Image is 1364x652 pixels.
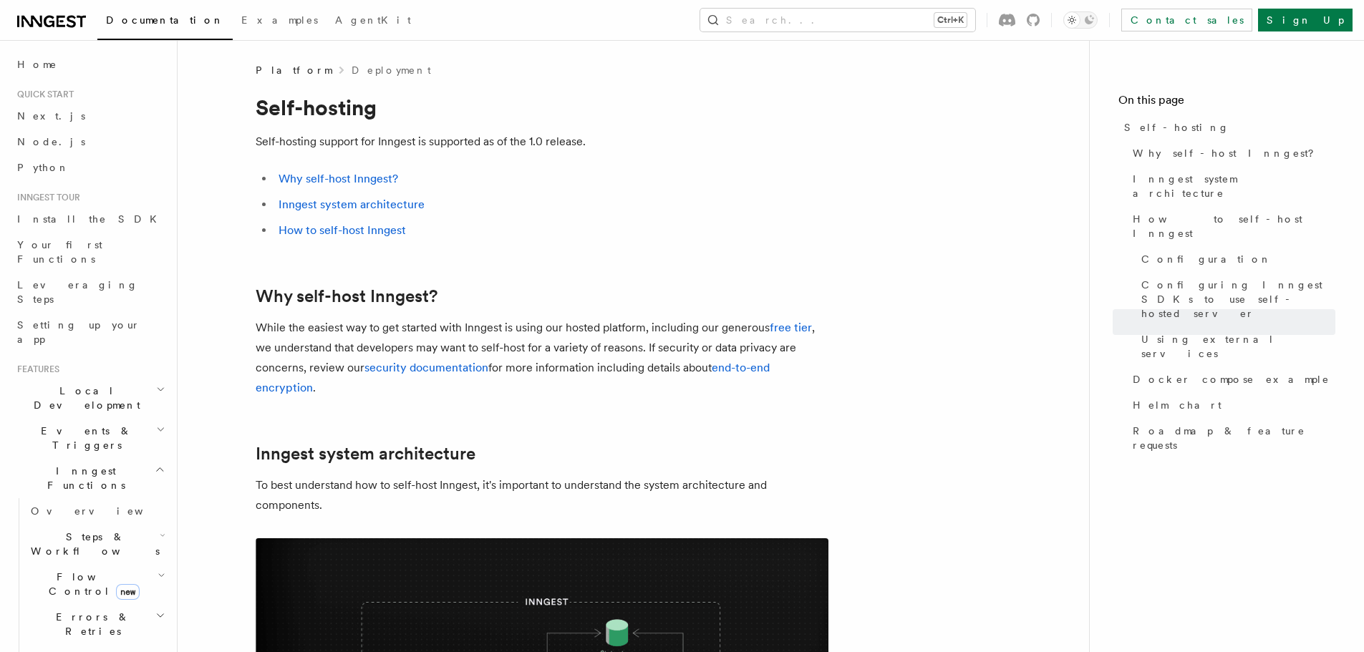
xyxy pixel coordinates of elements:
[11,312,168,352] a: Setting up your app
[1127,366,1335,392] a: Docker compose example
[1136,246,1335,272] a: Configuration
[116,584,140,600] span: new
[256,444,475,464] a: Inngest system architecture
[25,610,155,638] span: Errors & Retries
[11,89,74,100] span: Quick start
[1136,272,1335,326] a: Configuring Inngest SDKs to use self-hosted server
[11,424,156,452] span: Events & Triggers
[97,4,233,40] a: Documentation
[1133,398,1222,412] span: Helm chart
[11,464,155,492] span: Inngest Functions
[241,14,318,26] span: Examples
[1127,392,1335,418] a: Helm chart
[11,232,168,272] a: Your first Functions
[31,505,178,517] span: Overview
[11,129,168,155] a: Node.js
[256,63,332,77] span: Platform
[17,162,69,173] span: Python
[11,378,168,418] button: Local Development
[1133,372,1330,386] span: Docker compose example
[11,458,168,498] button: Inngest Functions
[11,272,168,312] a: Leveraging Steps
[233,4,327,39] a: Examples
[1118,115,1335,140] a: Self-hosting
[1141,252,1272,266] span: Configuration
[11,364,59,375] span: Features
[327,4,420,39] a: AgentKit
[17,239,102,265] span: Your first Functions
[1063,11,1098,29] button: Toggle dark mode
[364,361,488,374] a: security documentation
[335,14,411,26] span: AgentKit
[25,530,160,558] span: Steps & Workflows
[1133,146,1324,160] span: Why self-host Inngest?
[11,192,80,203] span: Inngest tour
[11,384,156,412] span: Local Development
[17,110,85,122] span: Next.js
[1136,326,1335,366] a: Using external services
[25,564,168,604] button: Flow Controlnew
[1118,92,1335,115] h4: On this page
[17,136,85,147] span: Node.js
[1127,166,1335,206] a: Inngest system architecture
[256,475,828,515] p: To best understand how to self-host Inngest, it's important to understand the system architecture...
[1127,418,1335,458] a: Roadmap & feature requests
[256,286,437,306] a: Why self-host Inngest?
[17,319,140,345] span: Setting up your app
[1127,206,1335,246] a: How to self-host Inngest
[1133,424,1335,452] span: Roadmap & feature requests
[25,604,168,644] button: Errors & Retries
[1133,212,1335,240] span: How to self-host Inngest
[700,9,975,31] button: Search...Ctrl+K
[1121,9,1252,31] a: Contact sales
[1133,172,1335,200] span: Inngest system architecture
[17,57,57,72] span: Home
[25,498,168,524] a: Overview
[25,570,158,598] span: Flow Control
[279,198,425,211] a: Inngest system architecture
[17,213,165,225] span: Install the SDK
[256,94,828,120] h1: Self-hosting
[11,206,168,232] a: Install the SDK
[1141,278,1335,321] span: Configuring Inngest SDKs to use self-hosted server
[1127,140,1335,166] a: Why self-host Inngest?
[279,172,398,185] a: Why self-host Inngest?
[106,14,224,26] span: Documentation
[256,318,828,398] p: While the easiest way to get started with Inngest is using our hosted platform, including our gen...
[11,103,168,129] a: Next.js
[1258,9,1353,31] a: Sign Up
[256,132,828,152] p: Self-hosting support for Inngest is supported as of the 1.0 release.
[11,418,168,458] button: Events & Triggers
[11,52,168,77] a: Home
[17,279,138,305] span: Leveraging Steps
[352,63,431,77] a: Deployment
[1124,120,1229,135] span: Self-hosting
[279,223,406,237] a: How to self-host Inngest
[11,155,168,180] a: Python
[770,321,812,334] a: free tier
[1141,332,1335,361] span: Using external services
[25,524,168,564] button: Steps & Workflows
[934,13,967,27] kbd: Ctrl+K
